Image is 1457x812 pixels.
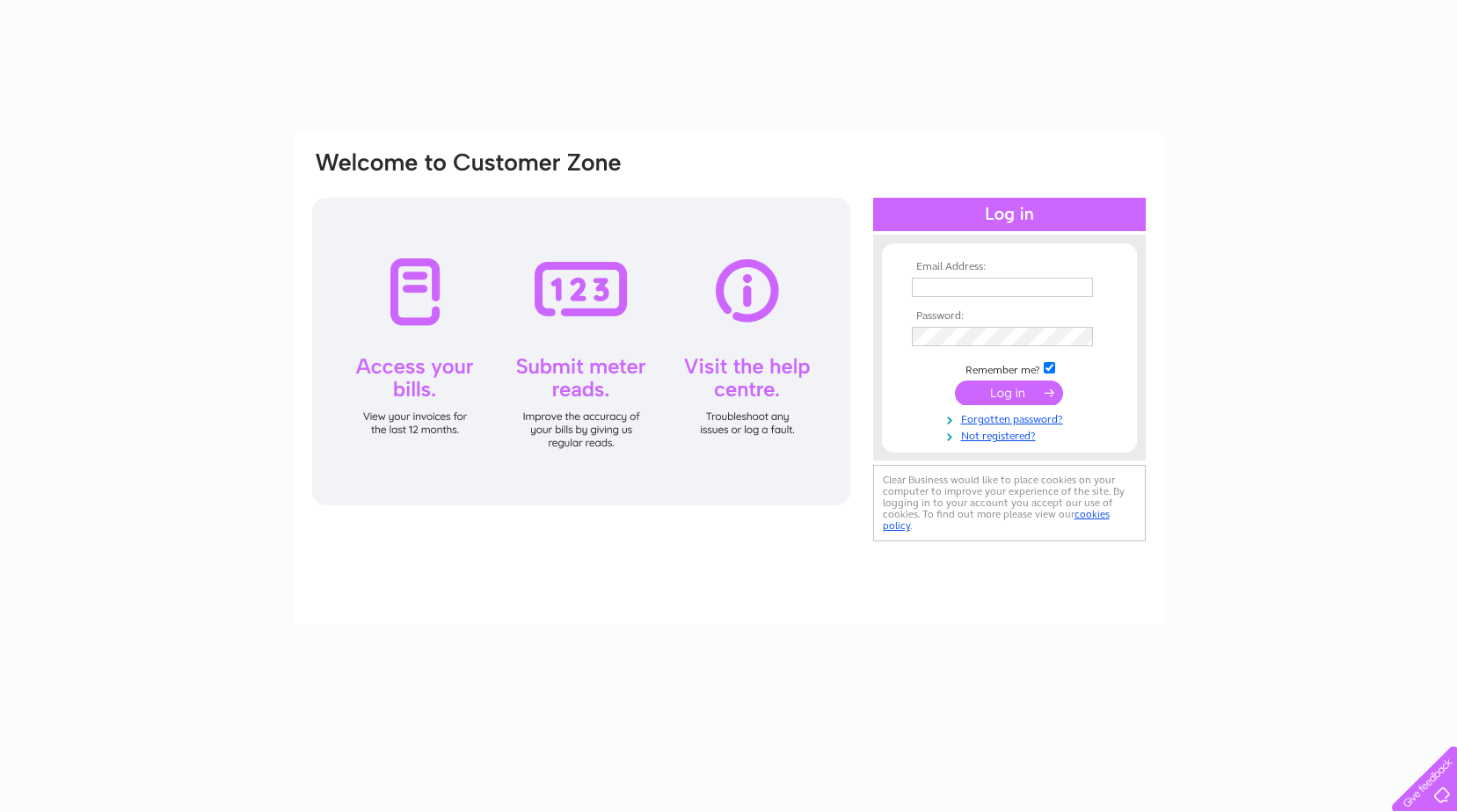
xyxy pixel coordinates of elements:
[912,426,1111,443] a: Not registered?
[907,310,1111,323] th: Password:
[873,465,1146,541] div: Clear Business would like to place cookies on your computer to improve your experience of the sit...
[955,381,1063,405] input: Submit
[907,359,1111,377] td: Remember me?
[883,508,1110,532] a: cookies policy
[907,261,1111,273] th: Email Address:
[912,410,1111,426] a: Forgotten password?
